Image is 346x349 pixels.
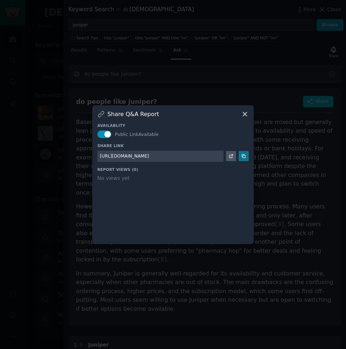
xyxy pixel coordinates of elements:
h3: Report Views ( 0 ) [97,167,249,172]
h3: Share Link [97,143,249,148]
h3: Share Q&A Report [107,110,159,118]
span: Public Link Available [115,132,159,137]
h3: Availablity [97,123,249,128]
div: No views yet [97,174,249,182]
div: [URL][DOMAIN_NAME] [100,153,149,160]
